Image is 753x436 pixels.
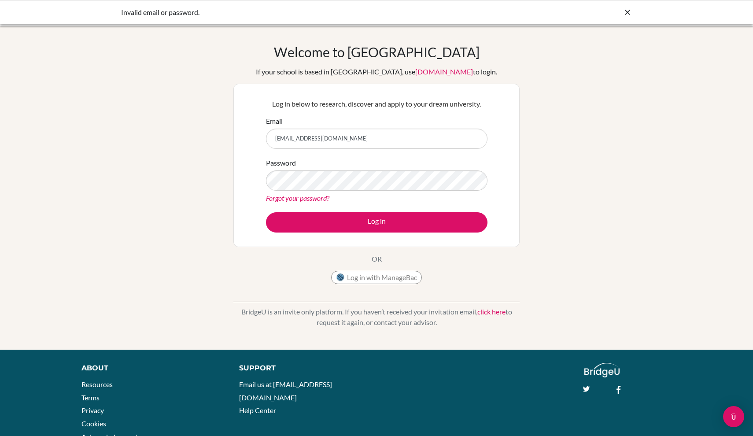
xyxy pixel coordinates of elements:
label: Password [266,158,296,168]
div: Open Intercom Messenger [723,406,744,427]
button: Log in with ManageBac [331,271,422,284]
h1: Welcome to [GEOGRAPHIC_DATA] [274,44,480,60]
label: Email [266,116,283,126]
a: Help Center [239,406,276,414]
a: Cookies [81,419,106,428]
p: Log in below to research, discover and apply to your dream university. [266,99,487,109]
a: Terms [81,393,100,402]
div: Support [239,363,367,373]
img: logo_white@2x-f4f0deed5e89b7ecb1c2cc34c3e3d731f90f0f143d5ea2071677605dd97b5244.png [584,363,620,377]
p: BridgeU is an invite only platform. If you haven’t received your invitation email, to request it ... [233,307,520,328]
a: Resources [81,380,113,388]
div: If your school is based in [GEOGRAPHIC_DATA], use to login. [256,67,497,77]
p: OR [372,254,382,264]
button: Log in [266,212,487,233]
div: About [81,363,219,373]
div: Invalid email or password. [121,7,500,18]
a: Forgot your password? [266,194,329,202]
a: Email us at [EMAIL_ADDRESS][DOMAIN_NAME] [239,380,332,402]
a: [DOMAIN_NAME] [415,67,473,76]
a: click here [477,307,506,316]
a: Privacy [81,406,104,414]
